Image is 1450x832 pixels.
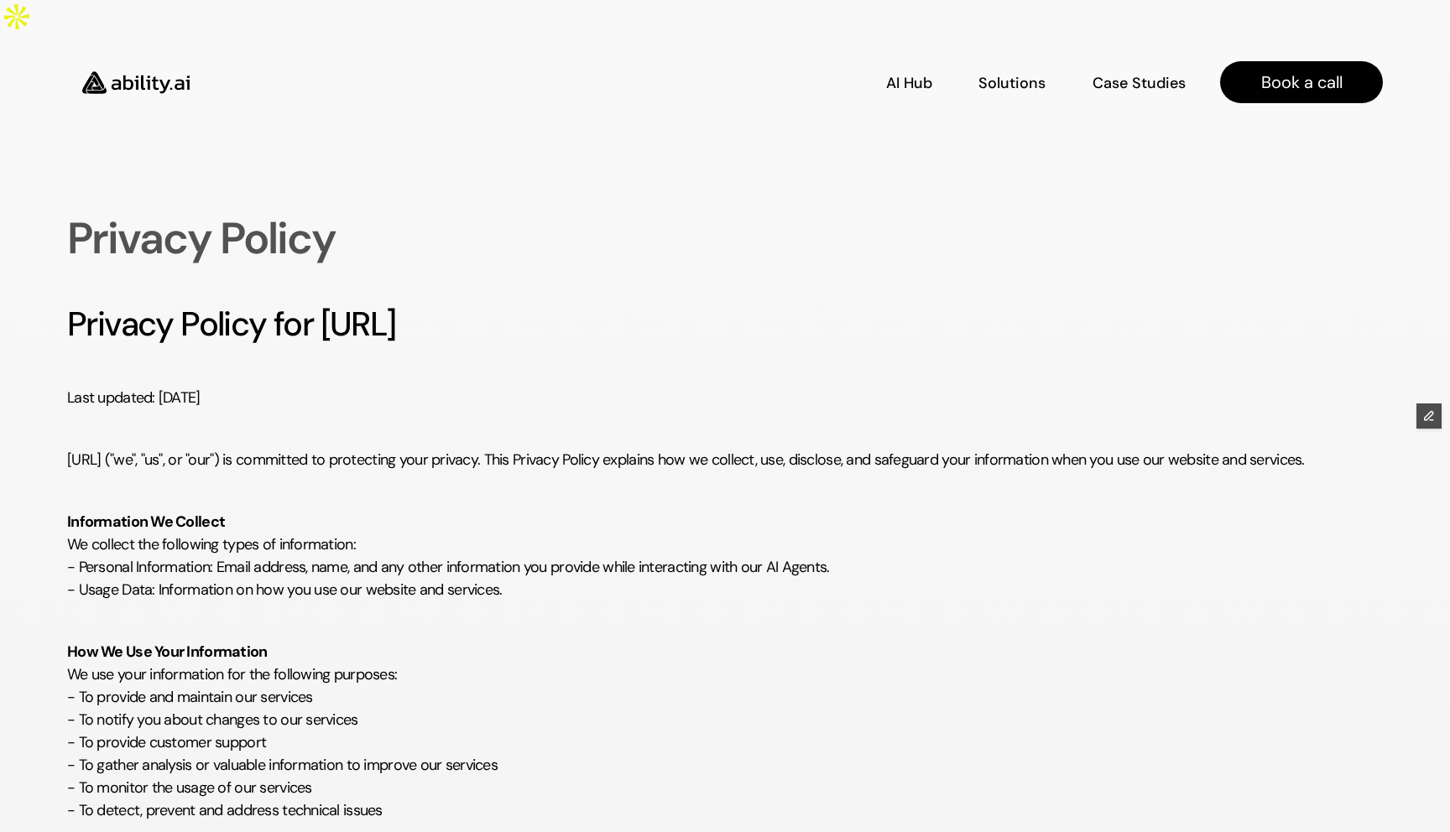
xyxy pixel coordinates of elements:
[1220,61,1383,103] a: Book a call
[67,618,1383,822] p: We use your information for the following purposes: - To provide and maintain our services - To n...
[67,426,1383,471] p: [URL] ("we", "us", or "our") is committed to protecting your privacy. This Privacy Policy explain...
[67,300,1383,347] h2: Privacy Policy for [URL]
[67,364,1383,409] p: Last updated: [DATE]
[978,73,1046,94] p: Solutions
[67,512,225,532] strong: Information We Collect
[67,488,1383,601] p: We collect the following types of information: - Personal Information: Email address, name, and a...
[1093,73,1186,94] p: Case Studies
[1261,70,1343,94] p: Book a call
[886,68,932,97] a: AI Hub
[67,642,268,662] strong: How We Use Your Information
[978,68,1046,97] a: Solutions
[886,73,932,94] p: AI Hub
[213,61,1383,103] nav: Main navigation
[1092,68,1187,97] a: Case Studies
[67,210,649,267] h1: Privacy Policy
[1416,403,1442,429] button: Edit Framer Content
